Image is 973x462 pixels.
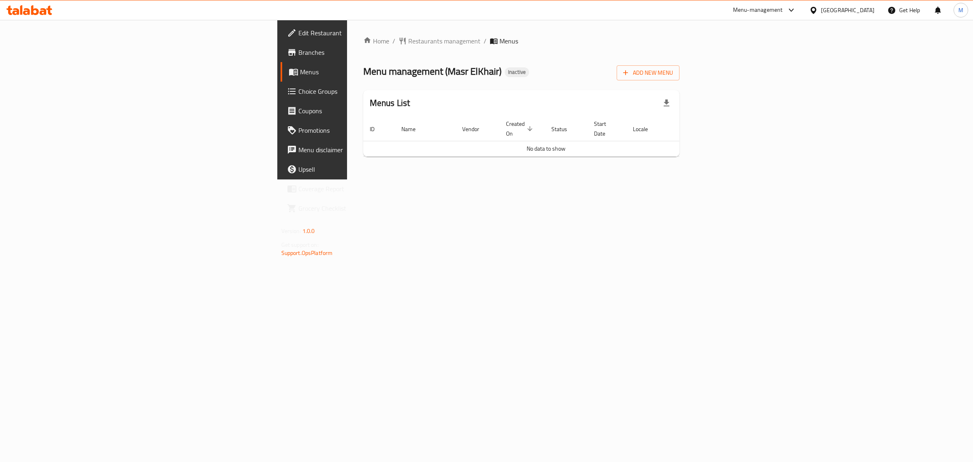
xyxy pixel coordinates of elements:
span: Edit Restaurant [298,28,433,38]
a: Choice Groups [281,82,440,101]
span: Grocery Checklist [298,203,433,213]
li: / [484,36,486,46]
span: Menu management ( Masr ElKhair ) [363,62,502,80]
a: Branches [281,43,440,62]
a: Grocery Checklist [281,199,440,218]
a: Menus [281,62,440,82]
span: Created On [506,119,535,138]
span: Restaurants management [408,36,480,46]
a: Coverage Report [281,179,440,199]
a: Coupons [281,101,440,121]
span: Promotions [298,125,433,135]
span: Vendor [462,124,490,134]
span: M [958,6,963,15]
span: Menus [300,67,433,77]
div: [GEOGRAPHIC_DATA] [821,6,874,15]
span: Inactive [505,69,529,76]
a: Upsell [281,160,440,179]
nav: breadcrumb [363,36,680,46]
span: Menu disclaimer [298,145,433,155]
div: Inactive [505,67,529,77]
span: Coverage Report [298,184,433,194]
span: Choice Groups [298,86,433,96]
th: Actions [668,117,729,141]
a: Promotions [281,121,440,140]
button: Add New Menu [617,65,679,80]
span: ID [370,124,385,134]
span: Coupons [298,106,433,116]
span: Status [551,124,578,134]
span: Name [401,124,426,134]
a: Menu disclaimer [281,140,440,160]
span: Upsell [298,164,433,174]
span: Add New Menu [623,68,673,78]
table: enhanced table [363,117,729,157]
h2: Menus List [370,97,410,109]
div: Export file [657,93,676,113]
a: Edit Restaurant [281,23,440,43]
div: Menu-management [733,5,783,15]
span: Locale [633,124,658,134]
span: 1.0.0 [302,226,315,236]
span: Menus [499,36,518,46]
span: Start Date [594,119,617,138]
a: Support.OpsPlatform [281,248,333,258]
span: Get support on: [281,240,319,250]
span: Version: [281,226,301,236]
span: Branches [298,47,433,57]
span: No data to show [527,143,566,154]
